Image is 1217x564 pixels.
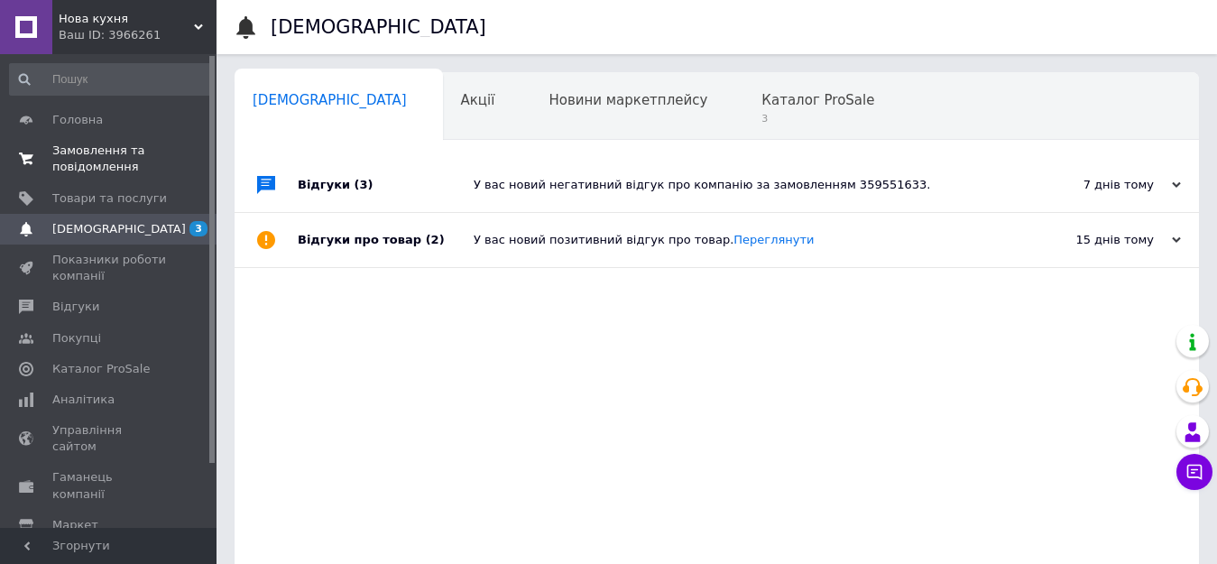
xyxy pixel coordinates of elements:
[761,92,874,108] span: Каталог ProSale
[52,252,167,284] span: Показники роботи компанії
[461,92,495,108] span: Акції
[1000,232,1181,248] div: 15 днів тому
[52,221,186,237] span: [DEMOGRAPHIC_DATA]
[474,232,1000,248] div: У вас новий позитивний відгук про товар.
[52,392,115,408] span: Аналітика
[298,213,474,267] div: Відгуки про товар
[298,158,474,212] div: Відгуки
[733,233,814,246] a: Переглянути
[189,221,207,236] span: 3
[52,299,99,315] span: Відгуки
[59,27,217,43] div: Ваш ID: 3966261
[52,112,103,128] span: Головна
[59,11,194,27] span: Нова кухня
[52,330,101,347] span: Покупці
[52,422,167,455] span: Управління сайтом
[52,143,167,175] span: Замовлення та повідомлення
[761,112,874,125] span: 3
[474,177,1000,193] div: У вас новий негативний відгук про компанію за замовленням 359551633.
[52,517,98,533] span: Маркет
[253,92,407,108] span: [DEMOGRAPHIC_DATA]
[549,92,707,108] span: Новини маркетплейсу
[271,16,486,38] h1: [DEMOGRAPHIC_DATA]
[1176,454,1212,490] button: Чат з покупцем
[355,178,373,191] span: (3)
[52,190,167,207] span: Товари та послуги
[426,233,445,246] span: (2)
[52,469,167,502] span: Гаманець компанії
[1000,177,1181,193] div: 7 днів тому
[52,361,150,377] span: Каталог ProSale
[9,63,213,96] input: Пошук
